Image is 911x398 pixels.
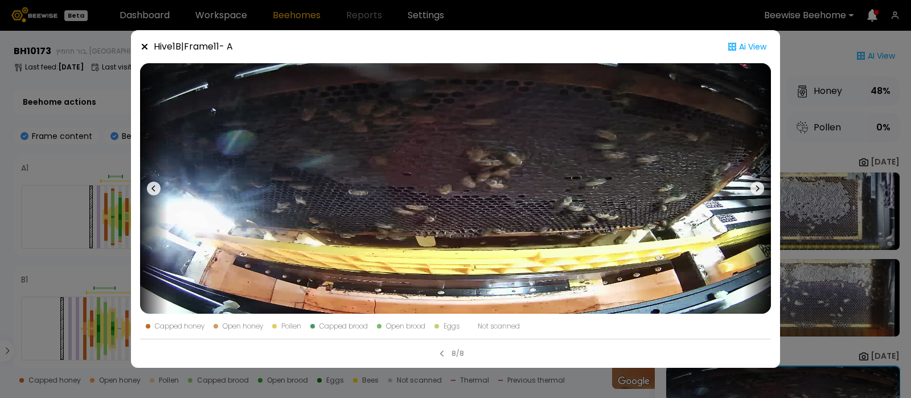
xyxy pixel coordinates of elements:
[478,323,520,330] div: Not scanned
[155,323,204,330] div: Capped honey
[223,323,263,330] div: Open honey
[219,40,233,53] span: - A
[281,323,301,330] div: Pollen
[140,63,771,314] img: 20250909_110057_0300-b-728-front-10173-ACANCHYY.jpg
[386,323,425,330] div: Open brood
[154,40,233,54] div: Hive 1 B |
[444,323,459,330] div: Eggs
[319,323,368,330] div: Capped brood
[723,39,771,54] div: Ai View
[184,40,219,53] strong: Frame 11
[452,348,464,359] div: 8/8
